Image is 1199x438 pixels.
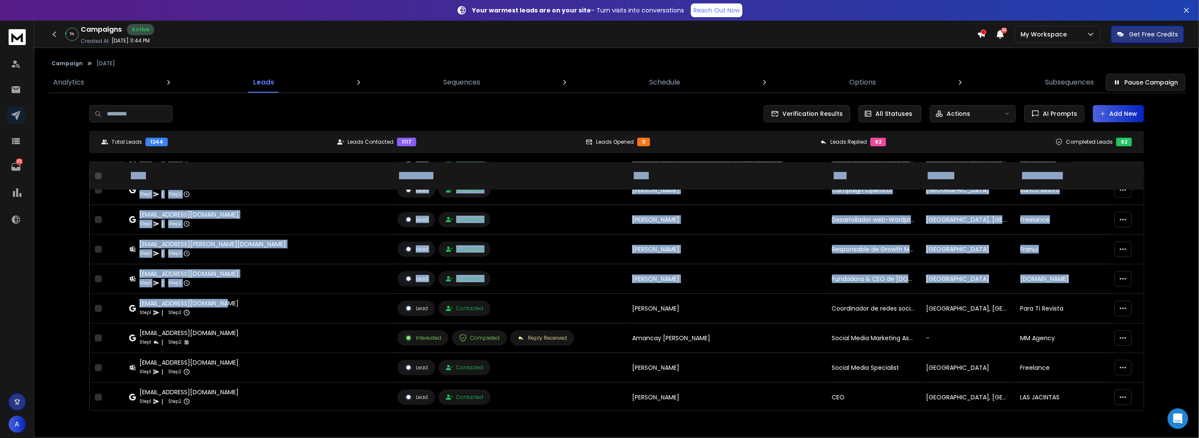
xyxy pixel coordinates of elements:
[827,353,921,383] td: Social Media Specialist
[1024,105,1084,122] button: AI Prompts
[139,358,239,367] div: [EMAIL_ADDRESS][DOMAIN_NAME]
[161,397,163,406] p: |
[1116,138,1132,146] div: 62
[827,205,921,235] td: Desarrollador web-Wordpress / Mantenimiento web
[161,279,163,287] p: |
[53,77,84,88] p: Analytics
[446,187,483,193] div: Contacted
[459,334,500,342] div: Completed
[81,24,122,35] h1: Campaigns
[405,364,428,372] div: Lead
[1040,72,1099,93] a: Subsequences
[168,308,182,317] p: Step 2
[849,77,876,88] p: Options
[1066,139,1113,145] p: Completed Leads
[168,368,182,376] p: Step 2
[1015,264,1109,294] td: [DOMAIN_NAME]
[443,77,480,88] p: Sequences
[921,294,1015,323] td: [GEOGRAPHIC_DATA], [GEOGRAPHIC_DATA]
[921,353,1015,383] td: [GEOGRAPHIC_DATA]
[921,383,1015,412] td: [GEOGRAPHIC_DATA], [GEOGRAPHIC_DATA]
[827,323,921,353] td: Social Media Marketing Assistant / Data Entry Operator
[827,294,921,323] td: Coordinador de redes sociales
[596,139,634,145] p: Leads Opened
[112,139,142,145] p: Total Leads
[637,138,650,146] div: 0
[1039,109,1077,118] span: AI Prompts
[168,397,182,406] p: Step 2
[446,394,483,401] div: Contacted
[921,205,1015,235] td: [GEOGRAPHIC_DATA], [GEOGRAPHIC_DATA]
[764,105,850,122] button: Verification Results
[446,216,483,223] div: Contacted
[139,338,151,347] p: Step 1
[446,246,483,253] div: Contacted
[446,305,483,312] div: Contacted
[9,416,26,433] button: A
[1020,30,1070,39] p: My Workspace
[139,220,151,228] p: Step 1
[1015,235,1109,264] td: Franuí
[139,279,151,287] p: Step 1
[1111,26,1184,43] button: Get Free Credits
[97,60,115,67] p: [DATE]
[627,162,827,190] th: NAME
[921,162,1015,190] th: location
[1015,353,1109,383] td: Freelance
[830,139,867,145] p: Leads Replied
[405,216,428,224] div: Lead
[161,220,163,228] p: |
[844,72,881,93] a: Options
[875,109,912,118] p: All Statuses
[139,299,239,308] div: [EMAIL_ADDRESS][DOMAIN_NAME]
[405,393,428,401] div: Lead
[139,249,151,258] p: Step 1
[161,308,163,317] p: |
[438,72,485,93] a: Sequences
[627,264,827,294] td: [PERSON_NAME]
[51,60,83,67] button: Campaign
[779,109,843,118] span: Verification Results
[644,72,685,93] a: Schedule
[139,329,239,337] div: [EMAIL_ADDRESS][DOMAIN_NAME]
[139,240,286,248] div: [EMAIL_ADDRESS][PERSON_NAME][DOMAIN_NAME]
[627,175,827,205] td: [PERSON_NAME]
[70,32,75,37] p: 5 %
[870,138,886,146] div: 62
[139,190,151,199] p: Step 1
[1106,74,1185,91] button: Pause Campaign
[392,162,627,190] th: LEAD STATUS
[248,72,279,93] a: Leads
[7,158,24,175] a: 212
[9,29,26,45] img: logo
[921,264,1015,294] td: [GEOGRAPHIC_DATA]
[518,335,567,341] div: Reply Received
[827,162,921,190] th: title
[405,275,428,283] div: Lead
[1015,162,1109,190] th: Company Name
[627,383,827,412] td: [PERSON_NAME]
[627,205,827,235] td: [PERSON_NAME]
[405,245,428,253] div: Lead
[405,186,428,194] div: Lead
[124,162,393,190] th: EMAIL
[472,6,591,15] strong: Your warmest leads are on your site
[921,235,1015,264] td: [GEOGRAPHIC_DATA]
[1015,205,1109,235] td: Freelance
[168,220,182,228] p: Step 2
[168,279,182,287] p: Step 2
[472,6,684,15] p: – Turn visits into conversations
[1129,30,1178,39] p: Get Free Credits
[649,77,680,88] p: Schedule
[139,397,151,406] p: Step 1
[827,235,921,264] td: Responsable de Growth Marketing Latam - Franui
[627,294,827,323] td: [PERSON_NAME]
[139,368,151,376] p: Step 1
[348,139,394,145] p: Leads Contacted
[139,269,239,278] div: [EMAIL_ADDRESS][DOMAIN_NAME]
[161,338,163,347] p: |
[827,383,921,412] td: CEO
[405,305,428,312] div: Lead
